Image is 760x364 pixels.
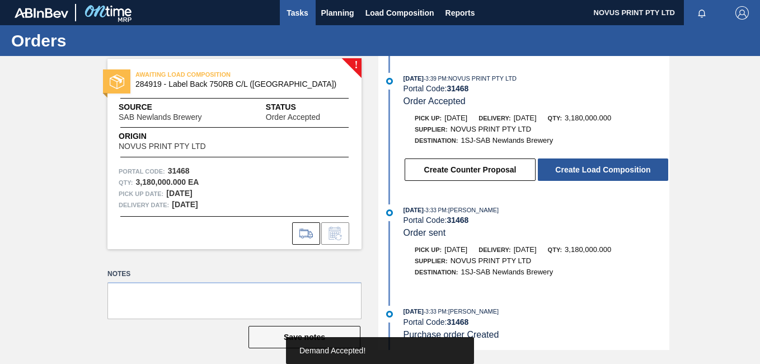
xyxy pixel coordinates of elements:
[292,222,320,245] div: Go to Load Composition
[424,309,447,315] span: - 3:33 PM
[110,74,124,89] img: status
[478,246,510,253] span: Delivery:
[451,256,531,265] span: NOVUS PRINT PTY LTD
[404,318,669,326] div: Portal Code:
[538,158,668,181] button: Create Load Composition
[11,34,210,47] h1: Orders
[424,76,447,82] span: - 3:39 PM
[461,268,553,276] span: 1SJ-SAB Newlands Brewery
[447,216,468,225] strong: 31468
[172,200,198,209] strong: [DATE]
[415,126,448,133] span: Supplier:
[548,115,562,122] span: Qty:
[684,5,720,21] button: Notifications
[447,308,499,315] span: : [PERSON_NAME]
[424,207,447,213] span: - 3:33 PM
[119,142,206,151] span: NOVUS PRINT PTY LTD
[404,75,424,82] span: [DATE]
[365,6,434,20] span: Load Composition
[107,266,362,282] label: Notes
[119,130,233,142] span: Origin
[404,207,424,213] span: [DATE]
[444,114,467,122] span: [DATE]
[119,113,202,122] span: SAB Newlands Brewery
[404,330,499,339] span: Purchase order Created
[404,228,446,237] span: Order sent
[15,8,68,18] img: TNhmsLtSVTkK8tSr43FrP2fwEKptu5GPRR3wAAAABJRU5ErkJggg==
[285,6,310,20] span: Tasks
[565,245,611,254] span: 3,180,000.000
[405,158,536,181] button: Create Counter Proposal
[135,69,292,80] span: AWAITING LOAD COMPOSITION
[415,258,448,264] span: Supplier:
[548,246,562,253] span: Qty:
[404,84,669,93] div: Portal Code:
[447,318,468,326] strong: 31468
[415,137,458,144] span: Destination:
[386,78,393,85] img: atual
[451,125,531,133] span: NOVUS PRINT PTY LTD
[445,6,475,20] span: Reports
[168,166,190,175] strong: 31468
[514,245,537,254] span: [DATE]
[461,136,553,144] span: 1SJ-SAB Newlands Brewery
[447,207,499,213] span: : [PERSON_NAME]
[119,101,236,113] span: Source
[415,115,442,122] span: Pick up:
[386,311,393,318] img: atual
[415,269,458,276] span: Destination:
[386,209,393,216] img: atual
[321,6,354,20] span: Planning
[735,6,749,20] img: Logout
[404,216,669,225] div: Portal Code:
[321,222,349,245] div: Inform order change
[447,75,517,82] span: : NOVUS PRINT PTY LTD
[404,96,466,106] span: Order Accepted
[447,84,468,93] strong: 31468
[514,114,537,122] span: [DATE]
[119,199,169,211] span: Delivery Date:
[565,114,611,122] span: 3,180,000.000
[135,178,199,186] strong: 3,180,000.000 EA
[266,113,320,122] span: Order Accepted
[119,188,163,199] span: Pick up Date:
[135,80,339,88] span: 284919 - Label Back 750RB C/L (Hogwarts)
[266,101,350,113] span: Status
[119,166,165,177] span: Portal Code:
[248,326,360,348] button: Save notes
[166,189,192,198] strong: [DATE]
[299,346,365,355] span: Demand Accepted!
[404,308,424,315] span: [DATE]
[444,245,467,254] span: [DATE]
[478,115,510,122] span: Delivery:
[119,177,133,188] span: Qty :
[415,246,442,253] span: Pick up:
